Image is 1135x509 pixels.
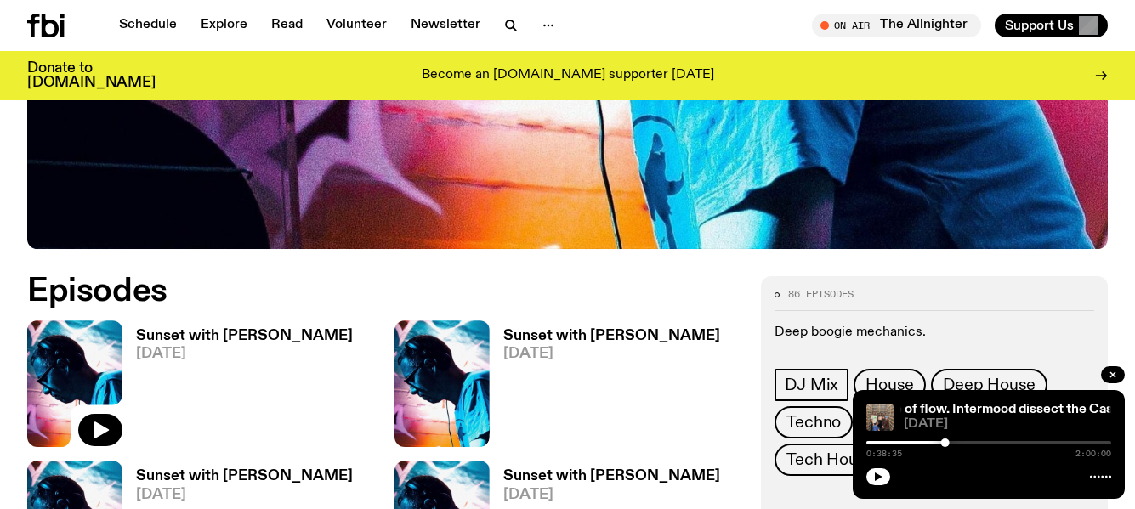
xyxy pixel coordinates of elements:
h3: Sunset with [PERSON_NAME] [136,329,353,343]
img: Simon Caldwell stands side on, looking downwards. He has headphones on. Behind him is a brightly ... [394,320,490,447]
h3: Sunset with [PERSON_NAME] [503,329,720,343]
span: [DATE] [136,488,353,502]
a: Tech House [775,444,887,476]
span: [DATE] [136,347,353,361]
a: Explore [190,14,258,37]
a: Deep House [931,369,1047,401]
span: 0:38:35 [866,450,902,458]
span: Deep House [943,376,1036,394]
a: Sunset with [PERSON_NAME][DATE] [122,329,353,447]
h3: Sunset with [PERSON_NAME] [136,469,353,484]
h2: Episodes [27,276,741,307]
span: Support Us [1005,18,1074,33]
a: House [854,369,926,401]
img: Simon Caldwell stands side on, looking downwards. He has headphones on. Behind him is a brightly ... [27,320,122,447]
button: Support Us [995,14,1108,37]
span: Tech House [786,450,875,469]
a: Volunteer [316,14,397,37]
a: Schedule [109,14,187,37]
span: 2:00:00 [1075,450,1111,458]
p: Deep boogie mechanics. [775,325,1094,341]
span: [DATE] [503,488,720,502]
a: Read [261,14,313,37]
a: Techno [775,406,853,438]
a: DJ Mix [775,369,848,401]
span: 86 episodes [788,290,854,299]
span: [DATE] [904,418,1111,431]
p: Become an [DOMAIN_NAME] supporter [DATE] [422,68,714,83]
span: DJ Mix [785,376,838,394]
a: Newsletter [400,14,491,37]
span: Techno [786,413,841,432]
h3: Sunset with [PERSON_NAME] [503,469,720,484]
a: Sunset with [PERSON_NAME][DATE] [490,329,720,447]
span: House [865,376,914,394]
h3: Donate to [DOMAIN_NAME] [27,61,156,90]
img: Situated in the music library where each wall is made up of shelves holding CDs, all five members... [866,404,894,431]
span: [DATE] [503,347,720,361]
button: On AirThe Allnighter [812,14,981,37]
